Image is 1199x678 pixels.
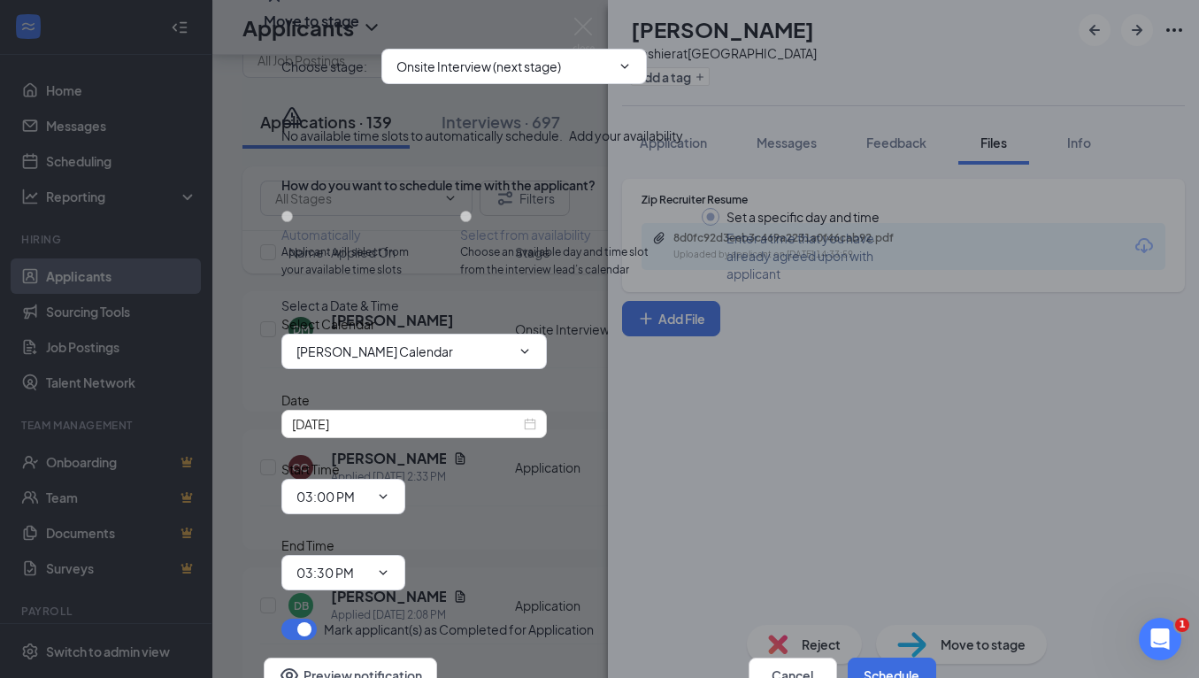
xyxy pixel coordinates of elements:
svg: ChevronDown [376,566,390,580]
div: Automatically [281,226,425,243]
span: 1 [1175,618,1189,632]
span: End Time [281,537,334,553]
input: Start time [296,487,369,506]
span: Date [281,392,310,408]
svg: Warning [281,105,303,127]
button: Add your availability [569,127,683,144]
iframe: Intercom live chat [1139,618,1181,660]
h3: Move to stage [264,12,359,31]
div: Select a Date & Time [281,297,918,314]
svg: ChevronDown [376,489,390,504]
div: How do you want to schedule time with the applicant? [281,176,918,194]
div: No available time slots to automatically schedule. [281,127,918,144]
span: Start Time [281,461,340,477]
svg: ChevronDown [518,344,532,358]
span: Choose stage : [281,57,367,76]
span: Mark applicant(s) as Completed for Application [324,619,594,640]
input: End time [296,563,369,582]
span: Applicant will select from your available time slots [281,243,425,279]
span: Choose an available day and time slot from the interview lead’s calendar [460,243,666,279]
svg: ChevronDown [618,59,632,73]
span: Select Calendar [281,316,375,332]
input: Sep 15, 2025 [292,414,520,434]
div: Select from availability [460,226,666,243]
